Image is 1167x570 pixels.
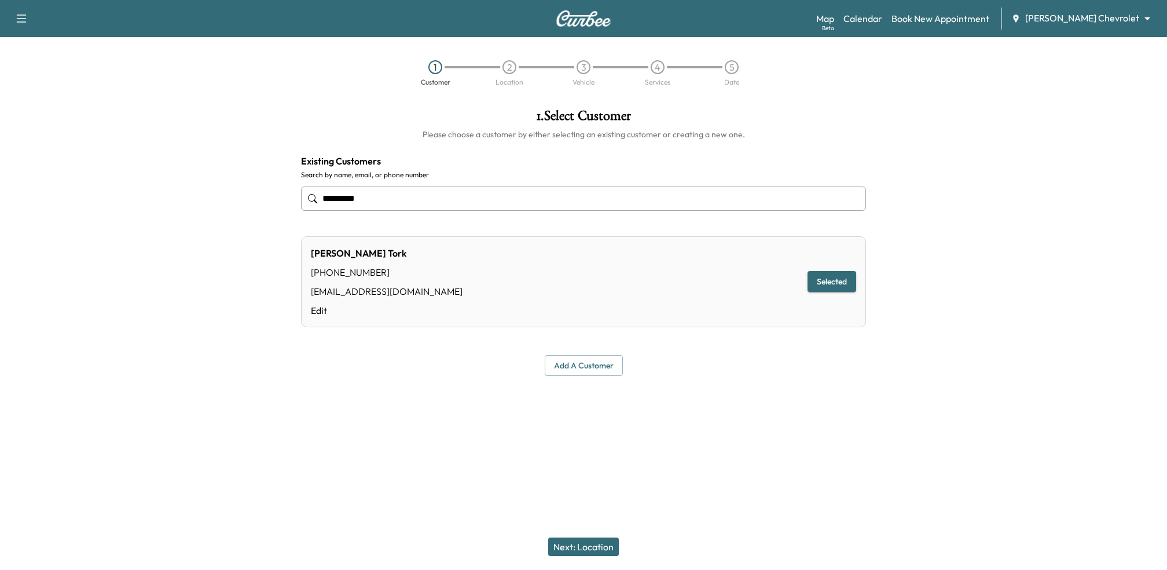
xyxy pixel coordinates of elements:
div: 1 [428,60,442,74]
a: Book New Appointment [891,12,989,25]
span: [PERSON_NAME] Chevrolet [1025,12,1139,25]
div: [PHONE_NUMBER] [311,265,463,279]
div: Date [724,79,739,86]
div: [EMAIL_ADDRESS][DOMAIN_NAME] [311,284,463,298]
div: 5 [725,60,739,74]
div: Location [496,79,523,86]
div: Beta [822,24,834,32]
div: Customer [421,79,450,86]
h1: 1 . Select Customer [301,109,866,129]
div: [PERSON_NAME] Tork [311,246,463,260]
div: 4 [651,60,665,74]
a: Edit [311,304,463,317]
div: Services [645,79,670,86]
button: Selected [808,271,856,293]
label: Search by name, email, or phone number [301,170,866,180]
h4: Existing Customers [301,154,866,168]
a: MapBeta [816,12,834,25]
a: Calendar [843,12,882,25]
button: Next: Location [548,538,619,556]
button: Add a customer [545,355,623,377]
div: Vehicle [573,79,594,86]
img: Curbee Logo [556,10,611,27]
h6: Please choose a customer by either selecting an existing customer or creating a new one. [301,129,866,140]
div: 3 [577,60,590,74]
div: 2 [502,60,516,74]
